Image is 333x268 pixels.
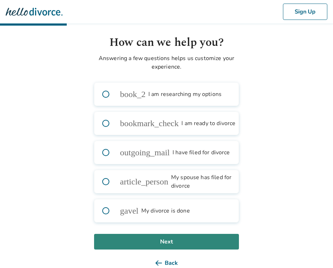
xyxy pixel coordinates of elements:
button: Sign Up [283,4,327,20]
button: Next [94,234,239,250]
span: gavel [120,207,138,215]
span: My spouse has filed for divorce [171,173,239,190]
p: Answering a few questions helps us customize your experience. [94,54,239,71]
span: I am ready to divorce [181,119,235,128]
span: article_person [120,177,168,186]
span: I am researching my options [148,90,222,98]
span: I have filed for divorce [173,148,230,157]
span: outgoing_mail [120,148,170,157]
iframe: Chat Widget [297,234,333,268]
h1: How can we help you? [94,34,239,51]
span: My divorce is done [141,207,190,215]
span: book_2 [120,90,146,98]
span: bookmark_check [120,119,179,128]
img: Hello Divorce Logo [6,5,62,19]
